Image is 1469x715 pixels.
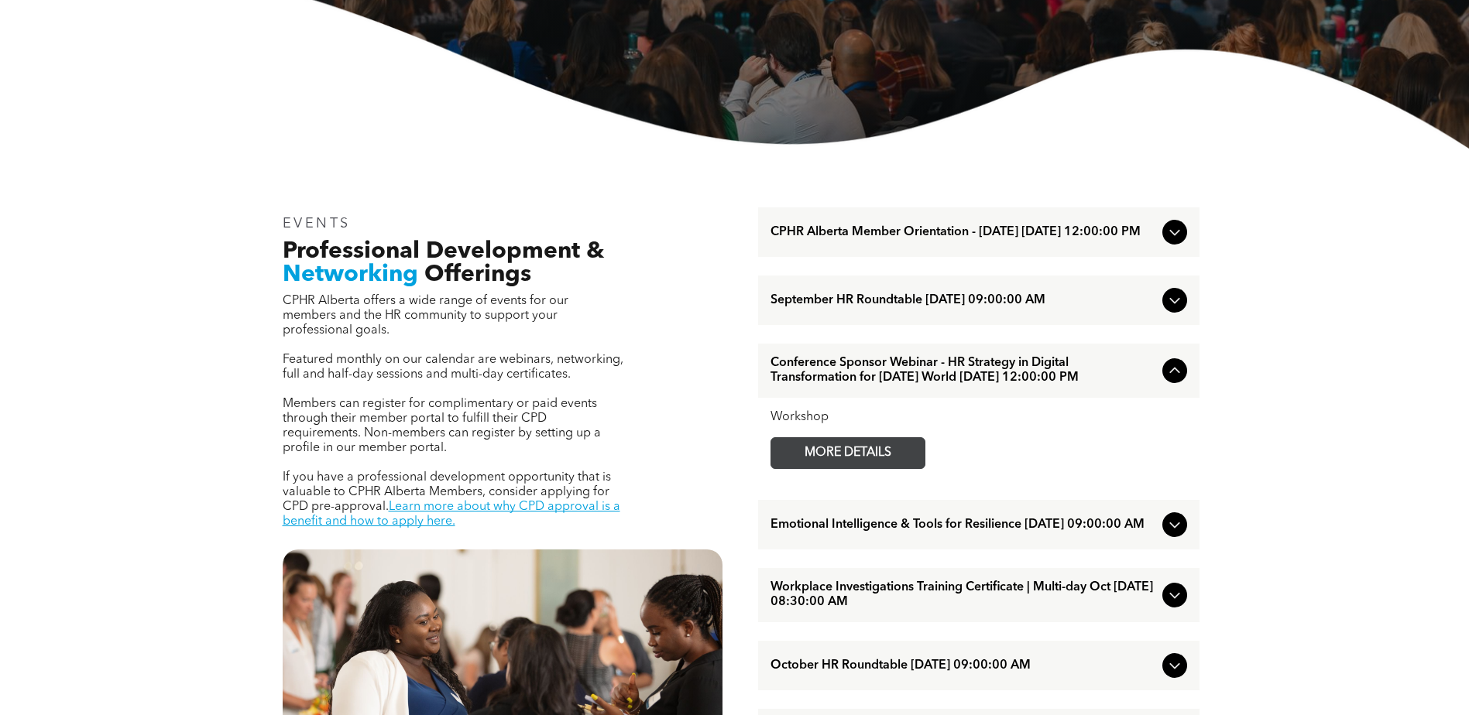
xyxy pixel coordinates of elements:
[283,240,604,263] span: Professional Development &
[283,295,568,337] span: CPHR Alberta offers a wide range of events for our members and the HR community to support your p...
[283,354,623,381] span: Featured monthly on our calendar are webinars, networking, full and half-day sessions and multi-d...
[771,518,1156,532] span: Emotional Intelligence & Tools for Resilience [DATE] 09:00:00 AM
[283,217,352,231] span: EVENTS
[771,225,1156,240] span: CPHR Alberta Member Orientation - [DATE] [DATE] 12:00:00 PM
[283,471,611,513] span: If you have a professional development opportunity that is valuable to CPHR Alberta Members, cons...
[771,659,1156,673] span: October HR Roundtable [DATE] 09:00:00 AM
[283,398,601,454] span: Members can register for complimentary or paid events through their member portal to fulfill thei...
[787,438,909,468] span: MORE DETAILS
[283,501,620,528] a: Learn more about why CPD approval is a benefit and how to apply here.
[771,410,1187,425] div: Workshop
[771,356,1156,385] span: Conference Sponsor Webinar - HR Strategy in Digital Transformation for [DATE] World [DATE] 12:00:...
[771,293,1156,308] span: September HR Roundtable [DATE] 09:00:00 AM
[771,437,925,469] a: MORE DETAILS
[283,263,418,286] span: Networking
[424,263,531,286] span: Offerings
[771,580,1156,610] span: Workplace Investigations Training Certificate | Multi-day Oct [DATE] 08:30:00 AM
